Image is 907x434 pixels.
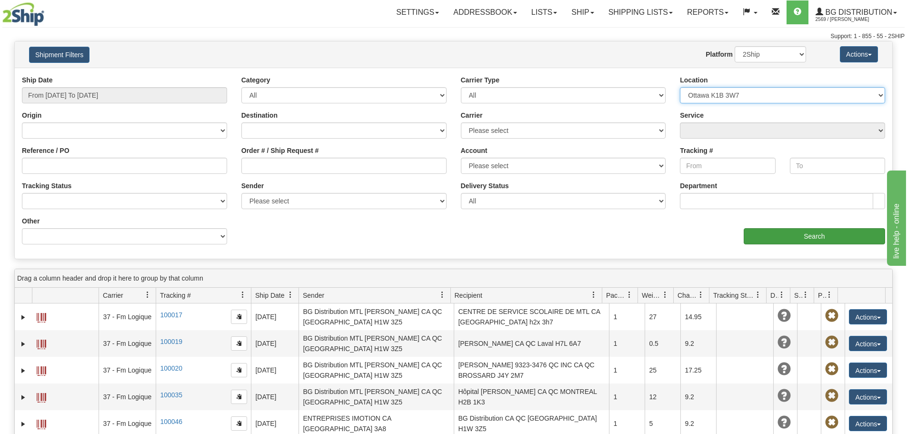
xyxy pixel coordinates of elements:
[744,228,885,244] input: Search
[29,47,90,63] button: Shipment Filters
[821,287,837,303] a: Pickup Status filter column settings
[99,384,156,410] td: 37 - Fm Logique
[99,330,156,357] td: 37 - Fm Logique
[255,291,284,300] span: Ship Date
[825,416,838,429] span: Pickup Not Assigned
[231,310,247,324] button: Copy to clipboard
[231,363,247,377] button: Copy to clipboard
[645,357,680,384] td: 25
[774,287,790,303] a: Delivery Status filter column settings
[808,0,904,24] a: BG Distribution 2569 / [PERSON_NAME]
[586,287,602,303] a: Recipient filter column settings
[777,309,791,323] span: Unknown
[19,393,28,402] a: Expand
[849,336,887,351] button: Actions
[825,336,838,349] span: Pickup Not Assigned
[303,291,324,300] span: Sender
[103,291,123,300] span: Carrier
[680,384,716,410] td: 9.2
[777,336,791,349] span: Unknown
[750,287,766,303] a: Tracking Status filter column settings
[825,309,838,323] span: Pickup Not Assigned
[37,415,46,431] a: Label
[454,384,609,410] td: Hôpital [PERSON_NAME] CA QC MONTREAL H2B 1K3
[849,416,887,431] button: Actions
[299,384,454,410] td: BG Distribution MTL [PERSON_NAME] CA QC [GEOGRAPHIC_DATA] H1W 3Z5
[609,384,645,410] td: 1
[645,330,680,357] td: 0.5
[299,357,454,384] td: BG Distribution MTL [PERSON_NAME] CA QC [GEOGRAPHIC_DATA] H1W 3Z5
[849,389,887,404] button: Actions
[849,309,887,324] button: Actions
[160,291,191,300] span: Tracking #
[794,291,802,300] span: Shipment Issues
[713,291,755,300] span: Tracking Status
[434,287,450,303] a: Sender filter column settings
[22,75,53,85] label: Ship Date
[461,75,499,85] label: Carrier Type
[609,357,645,384] td: 1
[825,389,838,403] span: Pickup Not Assigned
[19,419,28,429] a: Expand
[825,363,838,376] span: Pickup Not Assigned
[816,15,887,24] span: 2569 / [PERSON_NAME]
[818,291,826,300] span: Pickup Status
[797,287,814,303] a: Shipment Issues filter column settings
[680,158,775,174] input: From
[621,287,638,303] a: Packages filter column settings
[461,181,509,191] label: Delivery Status
[601,0,680,24] a: Shipping lists
[642,291,662,300] span: Weight
[606,291,626,300] span: Packages
[241,111,278,120] label: Destination
[37,389,46,404] a: Label
[251,357,299,384] td: [DATE]
[678,291,698,300] span: Charge
[37,335,46,351] a: Label
[2,32,905,40] div: Support: 1 - 855 - 55 - 2SHIP
[160,338,182,345] a: 100019
[680,330,716,357] td: 9.2
[680,303,716,330] td: 14.95
[160,311,182,319] a: 100017
[777,416,791,429] span: Unknown
[564,0,601,24] a: Ship
[455,291,482,300] span: Recipient
[282,287,299,303] a: Ship Date filter column settings
[790,158,885,174] input: To
[680,357,716,384] td: 17.25
[680,111,704,120] label: Service
[231,416,247,431] button: Copy to clipboard
[37,362,46,377] a: Label
[849,363,887,378] button: Actions
[241,75,270,85] label: Category
[22,111,41,120] label: Origin
[885,168,906,265] iframe: chat widget
[251,303,299,330] td: [DATE]
[160,364,182,372] a: 100020
[231,390,247,404] button: Copy to clipboard
[299,303,454,330] td: BG Distribution MTL [PERSON_NAME] CA QC [GEOGRAPHIC_DATA] H1W 3Z5
[645,384,680,410] td: 12
[461,111,483,120] label: Carrier
[37,309,46,324] a: Label
[609,303,645,330] td: 1
[609,330,645,357] td: 1
[160,391,182,399] a: 100035
[241,146,319,155] label: Order # / Ship Request #
[7,6,88,17] div: live help - online
[22,216,40,226] label: Other
[777,363,791,376] span: Unknown
[235,287,251,303] a: Tracking # filter column settings
[770,291,778,300] span: Delivery Status
[680,75,708,85] label: Location
[251,330,299,357] td: [DATE]
[299,330,454,357] td: BG Distribution MTL [PERSON_NAME] CA QC [GEOGRAPHIC_DATA] H1W 3Z5
[680,0,736,24] a: Reports
[657,287,673,303] a: Weight filter column settings
[160,418,182,425] a: 100046
[22,181,71,191] label: Tracking Status
[454,357,609,384] td: [PERSON_NAME] 9323-3476 QC INC CA QC BROSSARD J4Y 2M7
[777,389,791,403] span: Unknown
[680,181,717,191] label: Department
